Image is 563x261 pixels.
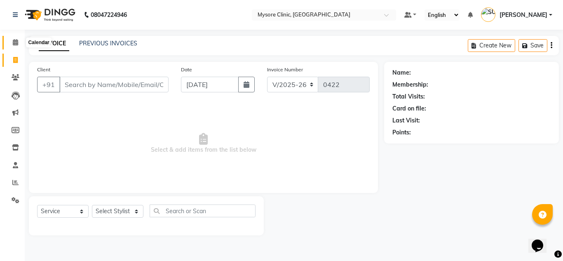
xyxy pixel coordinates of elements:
[267,66,303,73] label: Invoice Number
[26,38,51,47] div: Calendar
[150,205,256,217] input: Search or Scan
[37,77,60,92] button: +91
[518,39,547,52] button: Save
[481,7,495,22] img: SUJAY
[392,68,411,77] div: Name:
[392,116,420,125] div: Last Visit:
[500,11,547,19] span: [PERSON_NAME]
[392,80,428,89] div: Membership:
[59,77,169,92] input: Search by Name/Mobile/Email/Code
[37,102,370,185] span: Select & add items from the list below
[181,66,192,73] label: Date
[392,92,425,101] div: Total Visits:
[392,104,426,113] div: Card on file:
[91,3,127,26] b: 08047224946
[528,228,555,253] iframe: chat widget
[392,128,411,137] div: Points:
[37,66,50,73] label: Client
[79,40,137,47] a: PREVIOUS INVOICES
[21,3,77,26] img: logo
[468,39,515,52] button: Create New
